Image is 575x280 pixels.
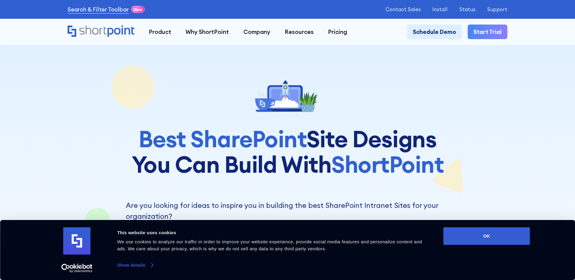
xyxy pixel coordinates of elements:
a: Usercentrics Cookiebot - opens in a new window [50,264,103,273]
span: Best SharePoint [139,124,306,153]
a: Contact Sales [386,6,421,12]
a: Install [432,6,448,12]
a: Support [487,6,507,12]
a: Company [236,25,277,39]
div: Why ShortPoint [186,28,229,36]
a: Start Trial [468,25,507,39]
img: logo [63,227,91,255]
a: Product [142,25,178,39]
span: We use cookies to analyze our traffic in order to improve your website experience, provide social... [117,239,422,251]
a: Search & Filter Toolbar [68,5,129,14]
h1: Site Designs You Can Build With [126,126,449,177]
div: Resources [285,28,314,36]
a: Pricing [321,25,354,39]
a: Show details [117,261,153,270]
a: Resources [277,25,321,39]
a: Home [68,25,135,38]
div: Company [243,28,270,36]
span: ShortPoint [331,150,443,179]
div: This website uses cookies [117,229,430,236]
a: Schedule Demo [407,25,462,39]
div: Pricing [328,28,347,36]
button: OK [443,227,530,245]
a: Status [459,6,476,12]
div: Product [149,28,171,36]
a: Why ShortPoint [179,25,236,39]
